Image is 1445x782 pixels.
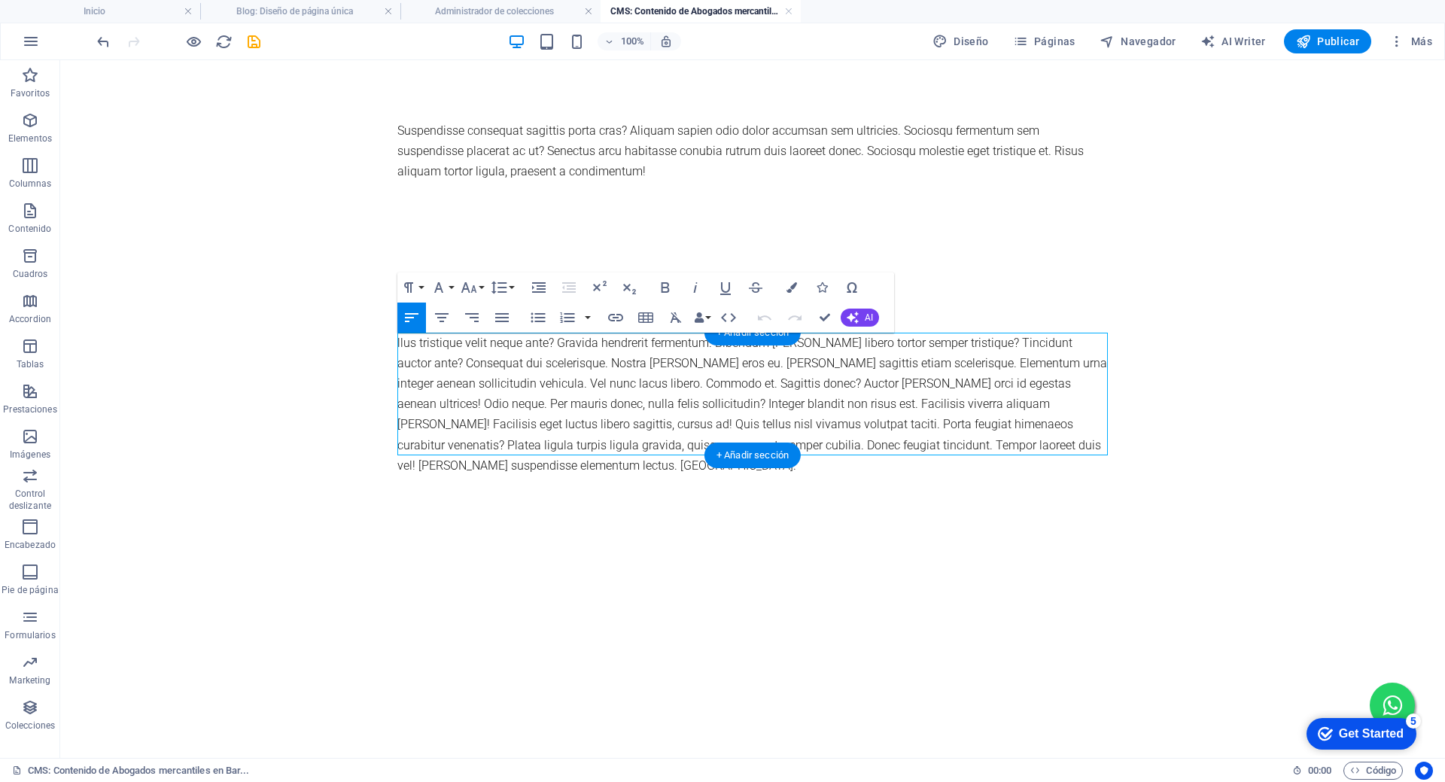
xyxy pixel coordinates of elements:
[5,539,56,551] p: Encabezado
[9,313,51,325] p: Accordion
[524,303,552,333] button: Unordered List
[200,3,400,20] h4: Blog: Diseño de página única
[215,33,233,50] i: Volver a cargar página
[337,272,1048,415] div: llus tristique velit neque ante? Gravida hendrerit fermentum. Bibendum [PERSON_NAME] libero torto...
[601,303,630,333] button: Insert Link
[5,720,55,732] p: Colecciones
[1013,34,1075,49] span: Páginas
[488,272,516,303] button: Line Height
[1292,762,1332,780] h6: Tiempo de la sesión
[555,272,583,303] button: Decrease Indent
[525,272,553,303] button: Increase Indent
[9,178,52,190] p: Columnas
[926,29,995,53] div: Diseño (Ctrl+Alt+Y)
[620,32,644,50] h6: 100%
[458,303,486,333] button: Align Right
[1383,29,1438,53] button: Más
[553,303,582,333] button: Ordered List
[458,272,486,303] button: Font Size
[3,403,56,415] p: Prestaciones
[662,303,690,333] button: Clear Formatting
[631,303,660,333] button: Insert Table
[838,272,866,303] button: Special Characters
[2,584,58,596] p: Pie de página
[8,223,51,235] p: Contenido
[659,35,673,48] i: Al redimensionar, ajustar el nivel de zoom automáticamente para ajustarse al dispositivo elegido.
[12,8,122,39] div: Get Started 5 items remaining, 0% complete
[865,313,873,322] span: AI
[1094,29,1182,53] button: Navegador
[245,32,263,50] button: save
[184,32,202,50] button: Haz clic para salir del modo de previsualización y seguir editando
[111,3,126,18] div: 5
[12,762,250,780] a: Haz clic para cancelar la selección y doble clic para abrir páginas
[926,29,995,53] button: Diseño
[94,32,112,50] button: undo
[427,303,456,333] button: Align Center
[95,33,112,50] i: Deshacer: Eliminar elementos (Ctrl+Z)
[397,272,426,303] button: Paragraph Format
[8,132,52,145] p: Elementos
[1308,762,1331,780] span: 00 00
[750,303,779,333] button: Undo (Ctrl+Z)
[1389,34,1432,49] span: Más
[1007,29,1081,53] button: Páginas
[245,33,263,50] i: Guardar (Ctrl+S)
[10,449,50,461] p: Imágenes
[582,303,594,333] button: Ordered List
[1415,762,1433,780] button: Usercentrics
[780,303,809,333] button: Redo (Ctrl+Shift+Z)
[741,272,770,303] button: Strikethrough
[811,303,839,333] button: Confirm (Ctrl+⏎)
[841,309,879,327] button: AI
[1350,762,1396,780] span: Código
[1284,29,1372,53] button: Publicar
[1194,29,1272,53] button: AI Writer
[585,272,613,303] button: Superscript
[44,17,109,30] div: Get Started
[1319,765,1321,776] span: :
[711,272,740,303] button: Underline (Ctrl+U)
[13,268,48,280] p: Cuadros
[11,87,50,99] p: Favoritos
[704,320,801,345] div: + Añadir sección
[337,60,1048,122] div: Suspendisse consequat sagittis porta cras? Aliquam sapien odio dolor accumsan sem ultricies. Soci...
[400,3,601,20] h4: Administrador de colecciones
[601,3,801,20] h4: CMS: Contenido de Abogados mercantiles en Bar...
[17,358,44,370] p: Tablas
[1100,34,1176,49] span: Navegador
[651,272,680,303] button: Bold (Ctrl+B)
[397,303,426,333] button: Align Left
[1200,34,1266,49] span: AI Writer
[1343,762,1403,780] button: Código
[932,34,989,49] span: Diseño
[808,272,836,303] button: Icons
[214,32,233,50] button: reload
[692,303,713,333] button: Data Bindings
[488,303,516,333] button: Align Justify
[681,272,710,303] button: Italic (Ctrl+I)
[615,272,643,303] button: Subscript
[777,272,806,303] button: Colors
[5,629,55,641] p: Formularios
[714,303,743,333] button: HTML
[1296,34,1360,49] span: Publicar
[9,674,50,686] p: Marketing
[704,443,801,468] div: + Añadir sección
[427,272,456,303] button: Font Family
[598,32,651,50] button: 100%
